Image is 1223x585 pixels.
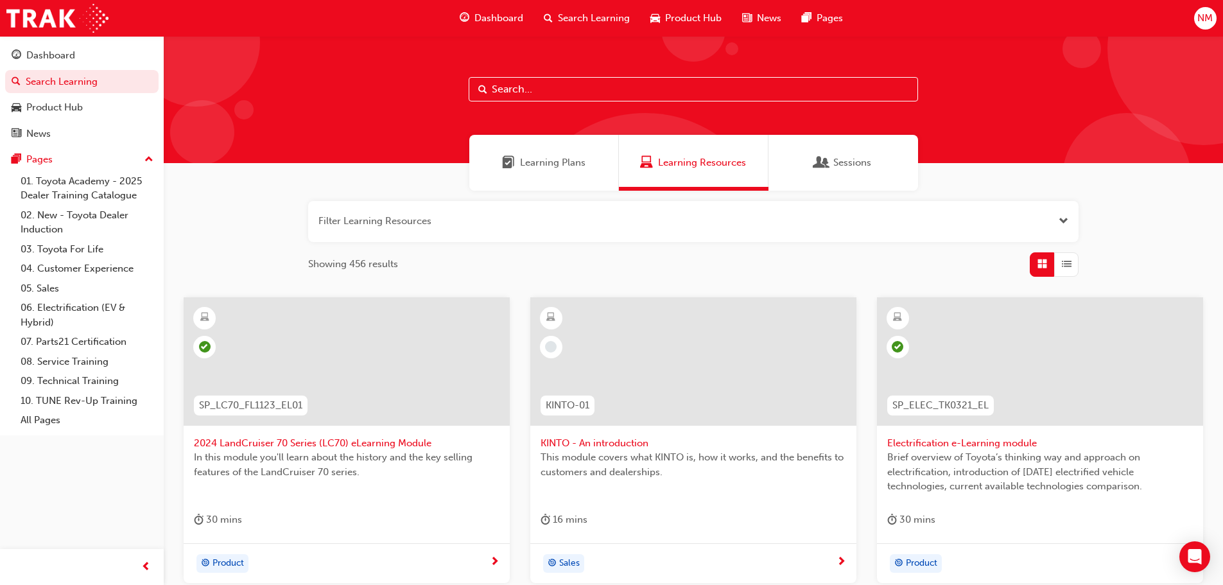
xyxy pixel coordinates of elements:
[15,352,159,372] a: 08. Service Training
[5,41,159,148] button: DashboardSearch LearningProduct HubNews
[893,310,902,326] span: learningResourceType_ELEARNING-icon
[640,155,653,170] span: Learning Resources
[887,512,935,528] div: 30 mins
[15,279,159,299] a: 05. Sales
[548,555,557,572] span: target-icon
[665,11,722,26] span: Product Hub
[26,100,83,115] div: Product Hub
[478,82,487,97] span: Search
[308,257,398,272] span: Showing 456 results
[892,398,989,413] span: SP_ELEC_TK0321_EL
[6,4,108,33] img: Trak
[502,155,515,170] span: Learning Plans
[200,310,209,326] span: learningResourceType_ELEARNING-icon
[545,341,557,353] span: learningRecordVerb_NONE-icon
[15,205,159,240] a: 02. New - Toyota Dealer Induction
[15,240,159,259] a: 03. Toyota For Life
[658,155,746,170] span: Learning Resources
[199,398,302,413] span: SP_LC70_FL1123_EL01
[558,11,630,26] span: Search Learning
[887,436,1193,451] span: Electrification e-Learning module
[833,155,871,170] span: Sessions
[194,436,499,451] span: 2024 LandCruiser 70 Series (LC70) eLearning Module
[887,450,1193,494] span: Brief overview of Toyota’s thinking way and approach on electrification, introduction of [DATE] e...
[5,148,159,171] button: Pages
[15,371,159,391] a: 09. Technical Training
[5,44,159,67] a: Dashboard
[837,557,846,568] span: next-icon
[887,512,897,528] span: duration-icon
[12,76,21,88] span: search-icon
[26,152,53,167] div: Pages
[544,10,553,26] span: search-icon
[201,555,210,572] span: target-icon
[541,512,550,528] span: duration-icon
[530,297,856,584] a: KINTO-01KINTO - An introductionThis module covers what KINTO is, how it works, and the benefits t...
[144,152,153,168] span: up-icon
[184,297,510,584] a: SP_LC70_FL1123_EL012024 LandCruiser 70 Series (LC70) eLearning ModuleIn this module you'll learn ...
[742,10,752,26] span: news-icon
[894,555,903,572] span: target-icon
[1037,257,1047,272] span: Grid
[26,48,75,63] div: Dashboard
[792,5,853,31] a: pages-iconPages
[768,135,918,191] a: SessionsSessions
[469,135,619,191] a: Learning PlansLearning Plans
[15,391,159,411] a: 10. TUNE Rev-Up Training
[194,450,499,479] span: In this module you'll learn about the history and the key selling features of the LandCruiser 70 ...
[520,155,585,170] span: Learning Plans
[732,5,792,31] a: news-iconNews
[15,298,159,332] a: 06. Electrification (EV & Hybrid)
[449,5,533,31] a: guage-iconDashboard
[546,310,555,326] span: learningResourceType_ELEARNING-icon
[533,5,640,31] a: search-iconSearch Learning
[12,50,21,62] span: guage-icon
[12,102,21,114] span: car-icon
[26,127,51,141] div: News
[892,341,903,353] span: learningRecordVerb_COMPLETE-icon
[1197,11,1213,26] span: NM
[546,398,589,413] span: KINTO-01
[460,10,469,26] span: guage-icon
[559,556,580,571] span: Sales
[194,512,242,528] div: 30 mins
[1179,541,1210,572] div: Open Intercom Messenger
[141,559,151,575] span: prev-icon
[640,5,732,31] a: car-iconProduct Hub
[817,11,843,26] span: Pages
[15,259,159,279] a: 04. Customer Experience
[194,512,204,528] span: duration-icon
[541,512,587,528] div: 16 mins
[490,557,499,568] span: next-icon
[650,10,660,26] span: car-icon
[1059,214,1068,229] button: Open the filter
[541,436,846,451] span: KINTO - An introduction
[541,450,846,479] span: This module covers what KINTO is, how it works, and the benefits to customers and dealerships.
[213,556,244,571] span: Product
[15,410,159,430] a: All Pages
[474,11,523,26] span: Dashboard
[15,171,159,205] a: 01. Toyota Academy - 2025 Dealer Training Catalogue
[469,77,918,101] input: Search...
[1194,7,1217,30] button: NM
[12,154,21,166] span: pages-icon
[877,297,1203,584] a: SP_ELEC_TK0321_ELElectrification e-Learning moduleBrief overview of Toyota’s thinking way and app...
[12,128,21,140] span: news-icon
[1062,257,1071,272] span: List
[199,341,211,353] span: learningRecordVerb_PASS-icon
[5,70,159,94] a: Search Learning
[815,155,828,170] span: Sessions
[906,556,937,571] span: Product
[757,11,781,26] span: News
[619,135,768,191] a: Learning ResourcesLearning Resources
[802,10,811,26] span: pages-icon
[15,332,159,352] a: 07. Parts21 Certification
[5,122,159,146] a: News
[5,96,159,119] a: Product Hub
